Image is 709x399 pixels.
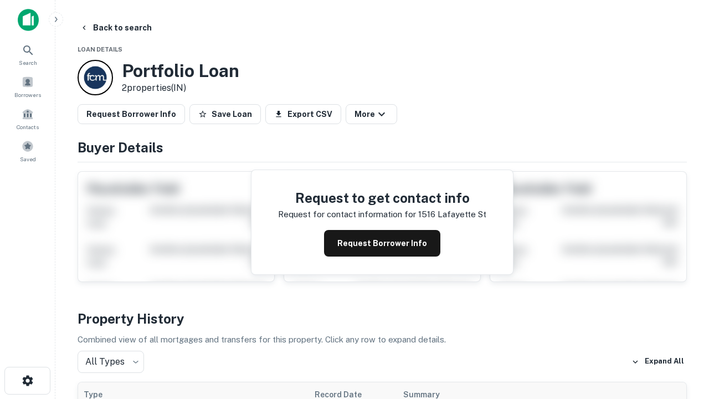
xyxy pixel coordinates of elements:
a: Search [3,39,52,69]
button: Save Loan [189,104,261,124]
h4: Buyer Details [78,137,687,157]
a: Borrowers [3,71,52,101]
span: Saved [20,155,36,163]
h4: Property History [78,309,687,329]
p: Combined view of all mortgages and transfers for this property. Click any row to expand details. [78,333,687,346]
span: Search [19,58,37,67]
p: 1516 lafayette st [418,208,486,221]
img: capitalize-icon.png [18,9,39,31]
h3: Portfolio Loan [122,60,239,81]
button: More [346,104,397,124]
span: Loan Details [78,46,122,53]
a: Contacts [3,104,52,134]
iframe: Chat Widget [654,275,709,328]
a: Saved [3,136,52,166]
button: Export CSV [265,104,341,124]
h4: Request to get contact info [278,188,486,208]
p: Request for contact information for [278,208,416,221]
span: Contacts [17,122,39,131]
p: 2 properties (IN) [122,81,239,95]
button: Back to search [75,18,156,38]
div: All Types [78,351,144,373]
button: Request Borrower Info [324,230,440,257]
button: Request Borrower Info [78,104,185,124]
span: Borrowers [14,90,41,99]
button: Expand All [629,354,687,370]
